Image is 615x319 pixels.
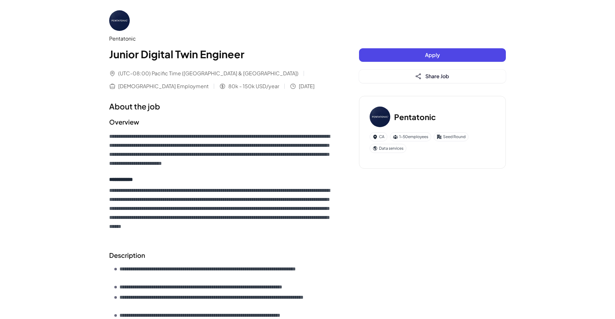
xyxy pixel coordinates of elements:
span: [DEMOGRAPHIC_DATA] Employment [118,82,209,90]
div: Data services [370,144,406,153]
span: [DATE] [299,82,315,90]
span: (UTC-08:00) Pacific Time ([GEOGRAPHIC_DATA] & [GEOGRAPHIC_DATA]) [118,70,298,77]
span: Apply [425,52,440,58]
button: Apply [359,48,506,62]
h3: Pentatonic [394,111,436,123]
div: CA [370,132,387,141]
h1: About the job [109,100,333,112]
h2: Description [109,250,333,260]
img: Pe [370,107,390,127]
div: 1-50 employees [390,132,431,141]
div: Pentatonic [109,35,333,42]
button: Share Job [359,70,506,83]
img: Pe [109,10,130,31]
span: 80k - 150k USD/year [228,82,279,90]
h1: Junior Digital Twin Engineer [109,46,333,62]
span: Share Job [425,73,449,80]
div: Seed Round [434,132,468,141]
h2: Overview [109,117,333,127]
